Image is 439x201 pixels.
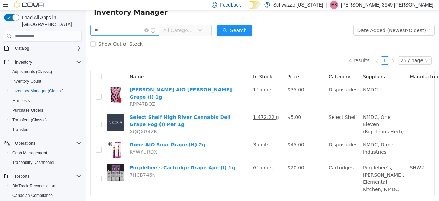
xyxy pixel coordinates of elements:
[7,158,84,167] button: Traceabilty Dashboard
[44,119,71,124] span: XQQXG4ZR
[44,162,70,168] span: 7HCB746N
[19,14,82,28] span: Load All Apps in [GEOGRAPHIC_DATA]
[289,49,293,53] i: icon: left
[277,77,292,82] span: NMDC
[1,57,84,67] button: Inventory
[10,68,55,76] a: Adjustments (Classic)
[21,131,38,148] img: Dime AIO Sour Grape (H) 2g hero shot
[7,148,84,158] button: Cash Management
[10,97,33,105] a: Manifests
[341,18,345,23] i: icon: down
[247,1,261,9] input: Dark Mode
[240,152,274,186] td: Cartridges
[277,155,319,182] span: Purplebee's, [PERSON_NAME], Elemental Kitchen, NMDC
[339,48,343,53] i: icon: down
[44,104,145,117] a: Select Shelf High River Cannabis Deli Grape Fog (I) Per 1g
[10,77,44,86] a: Inventory Count
[10,31,60,37] span: Show Out of Stock
[15,141,35,146] span: Operations
[7,105,84,115] button: Purchase Orders
[10,87,67,95] a: Inventory Manager (Classic)
[167,155,187,160] u: 61 units
[10,191,56,200] a: Canadian Compliance
[12,44,82,53] span: Catalog
[10,182,82,190] span: BioTrack Reconciliation
[44,64,58,69] span: Name
[243,64,265,69] span: Category
[240,129,274,152] td: Disposables
[341,1,434,9] p: [PERSON_NAME]-3649 [PERSON_NAME]
[12,117,47,123] span: Transfers (Classic)
[202,64,213,69] span: Price
[10,149,82,157] span: Cash Management
[12,108,44,113] span: Purchase Orders
[167,77,187,82] u: 11 units
[7,77,84,86] button: Inventory Count
[7,115,84,125] button: Transfers (Classic)
[10,125,32,134] a: Transfers
[12,172,82,180] span: Reports
[12,193,53,198] span: Canadian Compliance
[10,182,58,190] a: BioTrack Reconciliation
[44,139,71,145] span: KYWYURDX
[324,155,339,160] span: SHWZ
[1,171,84,181] button: Reports
[78,17,109,24] span: All Categories
[202,155,218,160] span: $20.00
[12,139,38,147] button: Operations
[7,96,84,105] button: Manifests
[330,1,338,9] div: Michael-3649 Morefield
[12,69,52,75] span: Adjustments (Classic)
[167,132,184,137] u: 3 units
[15,59,32,65] span: Inventory
[14,1,45,8] img: Cova
[272,15,340,25] div: Date Added (Newest-Oldest)
[1,138,84,148] button: Operations
[15,174,29,179] span: Reports
[12,88,64,94] span: Inventory Manager (Classic)
[331,1,337,9] span: M3
[12,139,82,147] span: Operations
[65,18,70,23] i: icon: info-circle
[273,1,323,9] p: Schwazze [US_STATE]
[315,47,337,54] div: 25 / page
[202,104,215,110] span: $5.00
[44,77,146,90] a: [PERSON_NAME] AIO [PERSON_NAME] Grape (I) 1g
[1,44,84,53] button: Catalog
[10,116,82,124] span: Transfers (Classic)
[202,132,218,137] span: $45.00
[10,87,82,95] span: Inventory Manager (Classic)
[12,183,55,189] span: BioTrack Reconciliation
[167,104,193,110] u: 1,472.22 g
[12,58,82,66] span: Inventory
[15,46,29,51] span: Catalog
[295,47,303,54] a: 1
[12,160,54,165] span: Traceabilty Dashboard
[7,86,84,96] button: Inventory Manager (Classic)
[326,1,327,9] p: |
[305,49,309,53] i: icon: right
[21,154,38,171] img: Purplebee's Cartridge Grape Ape (I) 1g hero shot
[12,44,32,53] button: Catalog
[7,191,84,200] button: Canadian Compliance
[10,158,56,167] a: Traceabilty Dashboard
[10,106,46,114] a: Purchase Orders
[12,127,29,132] span: Transfers
[12,79,41,84] span: Inventory Count
[10,68,82,76] span: Adjustments (Classic)
[240,74,274,101] td: Disposables
[10,158,82,167] span: Traceabilty Dashboard
[44,91,70,97] span: RPP47BQZ
[220,1,241,8] span: Feedback
[10,77,82,86] span: Inventory Count
[287,46,295,55] li: Previous Page
[44,132,120,137] a: Dime AIO Sour Grape (H) 2g
[131,15,166,26] button: icon: searchSearch
[12,150,47,156] span: Cash Management
[12,98,30,103] span: Manifests
[7,125,84,134] button: Transfers
[303,46,311,55] li: Next Page
[12,58,35,66] button: Inventory
[12,172,32,180] button: Reports
[167,64,187,69] span: In Stock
